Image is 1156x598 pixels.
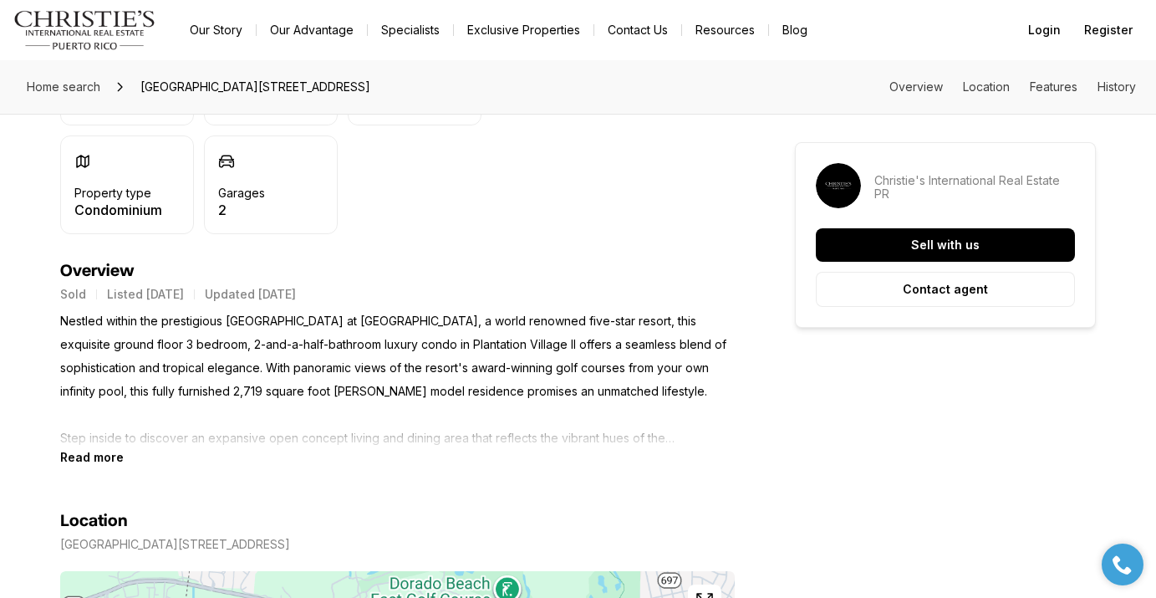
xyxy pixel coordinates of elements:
[1097,79,1136,94] a: Skip to: History
[874,174,1075,201] p: Christie's International Real Estate PR
[176,18,256,42] a: Our Story
[911,238,980,252] p: Sell with us
[816,272,1075,307] button: Contact agent
[1018,13,1071,47] button: Login
[218,203,265,217] p: 2
[1028,23,1061,37] span: Login
[1084,23,1133,37] span: Register
[74,203,162,217] p: Condominium
[205,288,296,301] p: Updated [DATE]
[963,79,1010,94] a: Skip to: Location
[134,74,377,100] span: [GEOGRAPHIC_DATA][STREET_ADDRESS]
[74,187,151,200] p: Property type
[889,79,943,94] a: Skip to: Overview
[13,10,156,50] img: logo
[218,187,265,200] p: Garages
[60,538,290,551] p: [GEOGRAPHIC_DATA][STREET_ADDRESS]
[368,18,453,42] a: Specialists
[60,450,124,464] button: Read more
[60,261,735,281] h4: Overview
[889,80,1136,94] nav: Page section menu
[594,18,681,42] button: Contact Us
[903,283,988,296] p: Contact agent
[816,228,1075,262] button: Sell with us
[1074,13,1143,47] button: Register
[1030,79,1077,94] a: Skip to: Features
[682,18,768,42] a: Resources
[257,18,367,42] a: Our Advantage
[20,74,107,100] a: Home search
[60,511,128,531] h4: Location
[60,288,86,301] p: Sold
[60,309,735,450] p: Nestled within the prestigious [GEOGRAPHIC_DATA] at [GEOGRAPHIC_DATA], a world renowned five-star...
[107,288,184,301] p: Listed [DATE]
[27,79,100,94] span: Home search
[454,18,593,42] a: Exclusive Properties
[769,18,821,42] a: Blog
